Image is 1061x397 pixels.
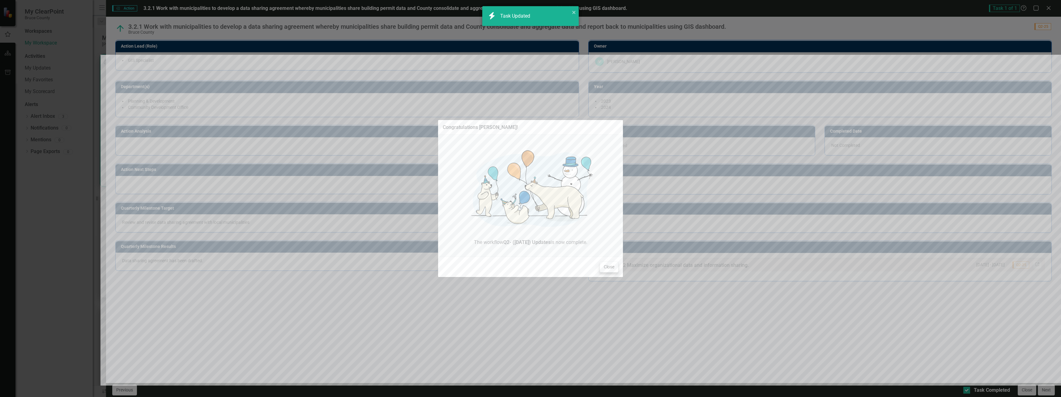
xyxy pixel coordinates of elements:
[572,9,576,16] button: close
[600,262,618,272] button: Close
[460,139,601,239] img: Congratulations
[500,13,532,20] div: Task Updated
[443,239,618,246] span: The workflow is now complete.
[503,239,551,245] strong: Q2- ([DATE]) Updates
[443,125,518,130] div: Congratulations [PERSON_NAME]!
